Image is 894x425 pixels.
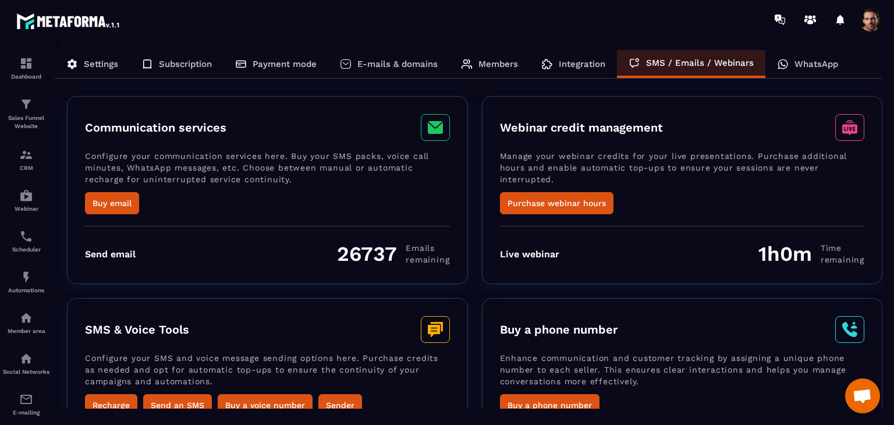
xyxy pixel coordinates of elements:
img: formation [19,56,33,70]
h3: Communication services [85,121,226,134]
button: Buy a voice number [218,394,313,416]
img: automations [19,270,33,284]
p: Sales Funnel Website [3,114,49,130]
a: emailemailE-mailing [3,384,49,424]
a: formationformationCRM [3,139,49,180]
img: automations [19,189,33,203]
p: E-mails & domains [357,59,438,69]
p: Social Networks [3,369,49,375]
img: automations [19,311,33,325]
span: Time [821,242,864,254]
p: Members [478,59,518,69]
a: automationsautomationsWebinar [3,180,49,221]
img: formation [19,148,33,162]
p: Scheduler [3,246,49,253]
a: social-networksocial-networkSocial Networks [3,343,49,384]
img: social-network [19,352,33,366]
h3: Webinar credit management [500,121,663,134]
p: WhatsApp [794,59,838,69]
div: Send email [85,249,136,260]
span: remaining [821,254,864,265]
button: Buy a phone number [500,394,599,416]
p: Integration [559,59,605,69]
div: 1h0m [758,242,864,266]
a: formationformationSales Funnel Website [3,88,49,139]
p: Subscription [159,59,212,69]
button: Sender [318,394,362,416]
div: 26737 [337,242,449,266]
h3: Buy a phone number [500,323,618,337]
a: schedulerschedulerScheduler [3,221,49,261]
span: Emails [406,242,449,254]
button: Send an SMS [143,394,212,416]
img: email [19,392,33,406]
a: automationsautomationsAutomations [3,261,49,302]
p: SMS / Emails / Webinars [646,58,754,68]
button: Buy email [85,192,139,214]
span: remaining [406,254,449,265]
p: Member area [3,328,49,334]
a: automationsautomationsMember area [3,302,49,343]
p: Configure your communication services here. Buy your SMS packs, voice call minutes, WhatsApp mess... [85,150,450,192]
h3: SMS & Voice Tools [85,323,189,337]
p: Payment mode [253,59,317,69]
p: Webinar [3,206,49,212]
a: formationformationDashboard [3,48,49,88]
p: Configure your SMS and voice message sending options here. Purchase credits as needed and opt for... [85,352,450,394]
img: scheduler [19,229,33,243]
button: Purchase webinar hours [500,192,613,214]
div: Mở cuộc trò chuyện [845,378,880,413]
img: formation [19,97,33,111]
div: Live webinar [500,249,559,260]
p: Dashboard [3,73,49,80]
button: Recharge [85,394,137,416]
p: Automations [3,287,49,293]
p: Settings [84,59,118,69]
p: Enhance communication and customer tracking by assigning a unique phone number to each seller. Th... [500,352,865,394]
p: CRM [3,165,49,171]
img: logo [16,10,121,31]
p: E-mailing [3,409,49,416]
p: Manage your webinar credits for your live presentations. Purchase additional hours and enable aut... [500,150,865,192]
